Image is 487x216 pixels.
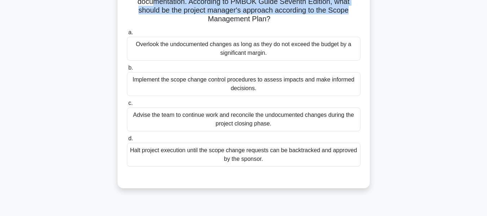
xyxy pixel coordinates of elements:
span: c. [128,100,133,106]
div: Halt project execution until the scope change requests can be backtracked and approved by the spo... [127,143,360,167]
span: b. [128,65,133,71]
div: Implement the scope change control procedures to assess impacts and make informed decisions. [127,72,360,96]
span: d. [128,135,133,141]
div: Advise the team to continue work and reconcile the undocumented changes during the project closin... [127,107,360,131]
div: Overlook the undocumented changes as long as they do not exceed the budget by a significant margin. [127,37,360,61]
span: a. [128,29,133,35]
